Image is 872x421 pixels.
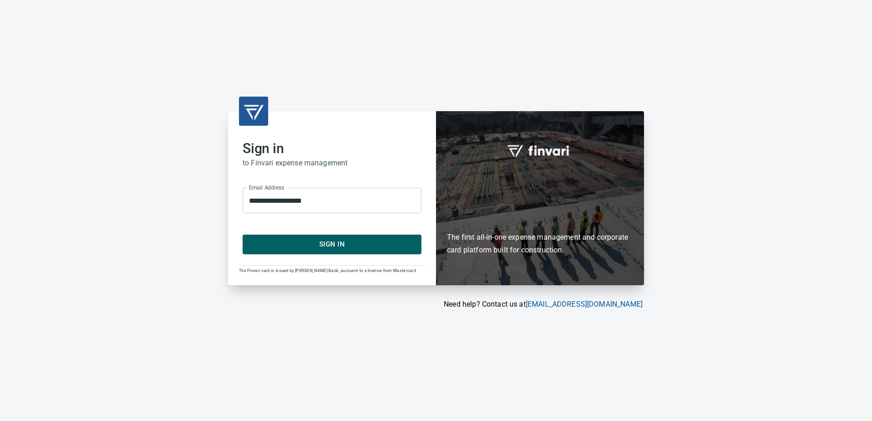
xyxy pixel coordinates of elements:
span: The Finvari card is issued by [PERSON_NAME] Bank, pursuant to a license from Mastercard [239,268,416,273]
button: Sign In [243,235,421,254]
h6: to Finvari expense management [243,157,421,169]
span: Sign In [253,238,411,250]
img: transparent_logo.png [243,100,265,122]
div: Finvari [436,111,644,285]
p: Need help? Contact us at [228,299,643,310]
h6: The first all-in-one expense management and corporate card platform built for construction. [447,178,633,257]
h2: Sign in [243,140,421,157]
img: fullword_logo_white.png [506,140,574,161]
a: [EMAIL_ADDRESS][DOMAIN_NAME] [526,300,643,308]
